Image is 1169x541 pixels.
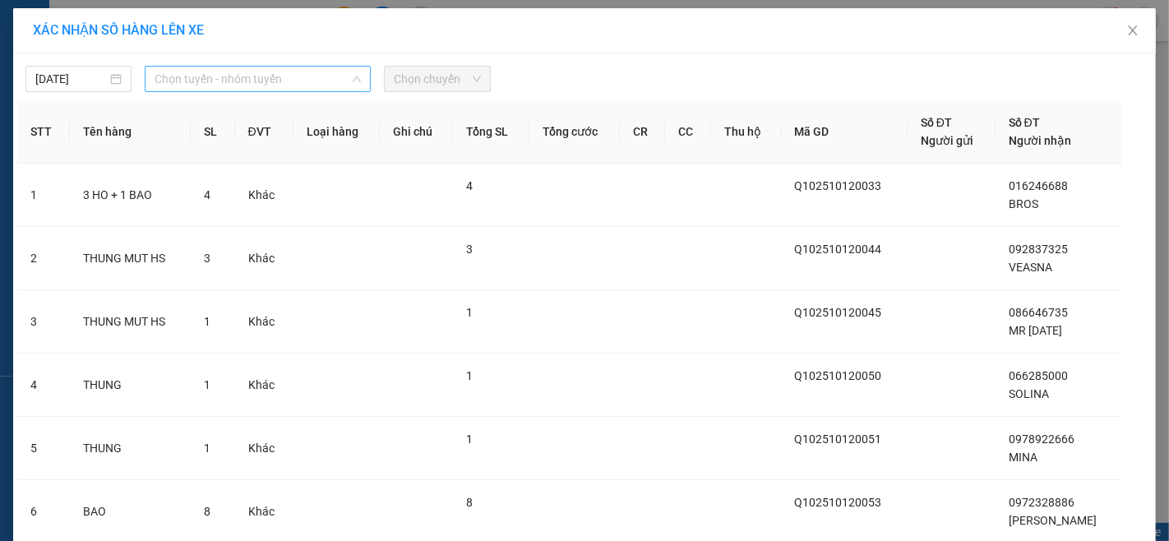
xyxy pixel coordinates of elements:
td: 1 [17,164,70,227]
span: SOLINA [1009,387,1049,400]
span: 3 [204,252,210,265]
span: MR [DATE] [1009,324,1062,337]
button: Close [1110,8,1156,54]
span: Q102510120033 [795,179,882,192]
td: 2 [17,227,70,290]
span: 3 [466,243,473,256]
th: Mã GD [782,100,908,164]
span: Q102510120045 [795,306,882,319]
td: THUNG MUT HS [70,290,191,354]
td: Khác [235,417,293,480]
span: [PERSON_NAME] [1009,514,1097,527]
span: MINA [1009,451,1037,464]
td: Khác [235,290,293,354]
span: Số ĐT [1009,116,1040,129]
b: [STREET_ADDRESS] [113,109,216,122]
span: VEASNA [1009,261,1052,274]
span: environment [8,91,20,103]
td: THUNG [70,354,191,417]
th: Thu hộ [711,100,782,164]
th: Tổng cước [529,100,620,164]
span: 066285000 [1009,369,1068,382]
span: 8 [204,505,210,518]
b: [STREET_ADDRESS] [8,109,111,122]
span: close [1126,24,1139,37]
span: BROS [1009,197,1038,210]
span: down [352,74,362,84]
th: CR [620,100,666,164]
span: Chọn tuyến - nhóm tuyến [155,67,361,91]
span: 1 [466,369,473,382]
span: 092837325 [1009,243,1068,256]
td: 4 [17,354,70,417]
span: 1 [466,306,473,319]
span: Q102510120050 [795,369,882,382]
li: VP Quận 10 [8,70,113,88]
td: 5 [17,417,70,480]
span: 0972328886 [1009,496,1074,509]
span: Q102510120051 [795,432,882,446]
span: environment [113,91,125,103]
span: Số ĐT [921,116,952,129]
td: Khác [235,227,293,290]
span: 086646735 [1009,306,1068,319]
span: Q102510120053 [795,496,882,509]
td: 3 HO + 1 BAO [70,164,191,227]
span: Người gửi [921,134,973,147]
span: XÁC NHẬN SỐ HÀNG LÊN XE [33,22,204,38]
span: 8 [466,496,473,509]
th: CC [665,100,711,164]
td: THUNG [70,417,191,480]
input: 12/10/2025 [35,70,107,88]
td: Khác [235,354,293,417]
span: Chọn chuyến [394,67,480,91]
td: 3 [17,290,70,354]
span: 1 [204,378,210,391]
li: [PERSON_NAME] [8,8,238,39]
span: 0978922666 [1009,432,1074,446]
span: 1 [466,432,473,446]
span: Q102510120044 [795,243,882,256]
span: Người nhận [1009,134,1071,147]
td: THUNG MUT HS [70,227,191,290]
th: Tên hàng [70,100,191,164]
span: 1 [204,442,210,455]
li: VP Phnôm Pênh [113,70,219,88]
span: 016246688 [1009,179,1068,192]
span: 1 [204,315,210,328]
th: STT [17,100,70,164]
